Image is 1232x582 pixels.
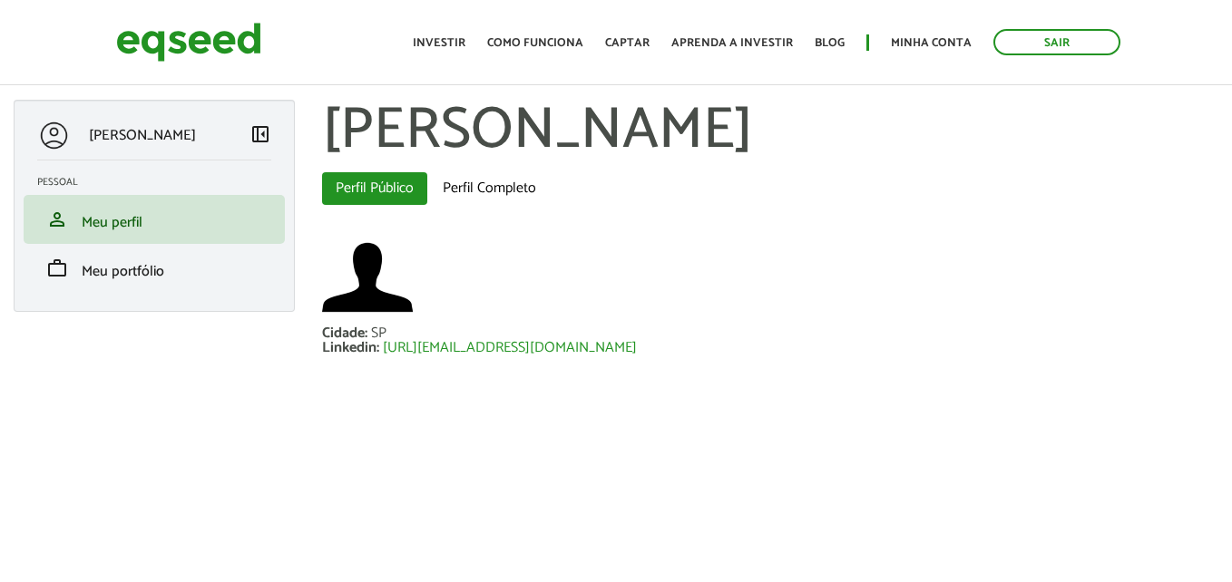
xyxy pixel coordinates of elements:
[322,232,413,323] img: Foto de Gustavo barbosa de castilhos
[82,210,142,235] span: Meu perfil
[487,37,583,49] a: Como funciona
[413,37,465,49] a: Investir
[46,209,68,230] span: person
[429,172,550,205] a: Perfil Completo
[37,209,271,230] a: personMeu perfil
[24,244,285,293] li: Meu portfólio
[24,195,285,244] li: Meu perfil
[322,100,1219,163] h1: [PERSON_NAME]
[993,29,1120,55] a: Sair
[89,127,196,144] p: [PERSON_NAME]
[322,341,383,355] div: Linkedin
[322,326,371,341] div: Cidade
[37,177,285,188] h2: Pessoal
[322,172,427,205] a: Perfil Público
[891,37,972,49] a: Minha conta
[116,18,261,66] img: EqSeed
[815,37,845,49] a: Blog
[383,341,637,355] a: [URL][EMAIL_ADDRESS][DOMAIN_NAME]
[249,123,271,149] a: Colapsar menu
[671,37,793,49] a: Aprenda a investir
[605,37,650,49] a: Captar
[82,259,164,284] span: Meu portfólio
[371,326,386,341] div: SP
[46,257,68,279] span: work
[37,257,271,279] a: workMeu portfólio
[322,232,413,323] a: Ver perfil do usuário.
[365,321,367,345] span: :
[249,123,271,145] span: left_panel_close
[376,335,379,360] span: :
